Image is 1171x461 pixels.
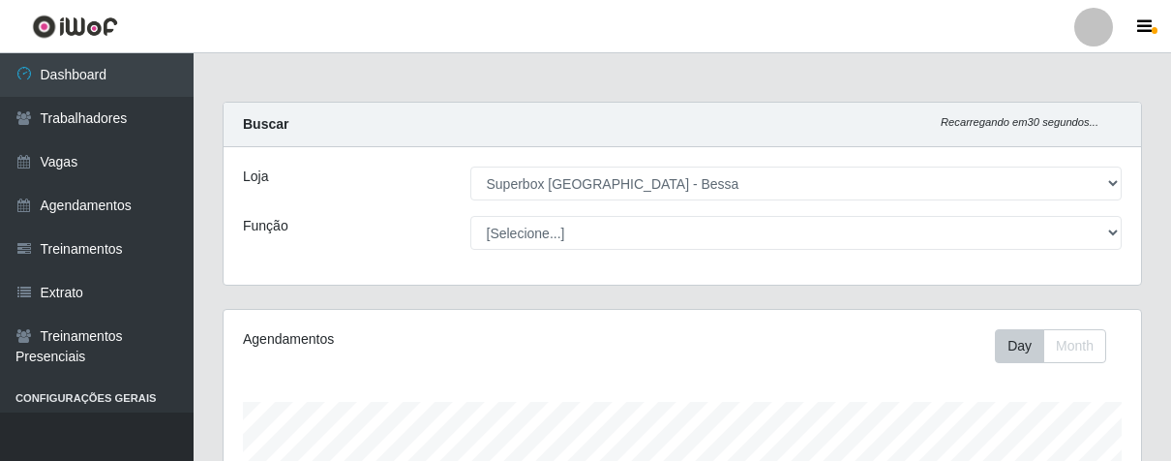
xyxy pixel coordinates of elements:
label: Loja [243,167,268,187]
div: Agendamentos [243,329,592,350]
i: Recarregando em 30 segundos... [941,116,1098,128]
button: Day [995,329,1044,363]
strong: Buscar [243,116,288,132]
img: CoreUI Logo [32,15,118,39]
div: Toolbar with button groups [995,329,1122,363]
label: Função [243,216,288,236]
button: Month [1043,329,1106,363]
div: First group [995,329,1106,363]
